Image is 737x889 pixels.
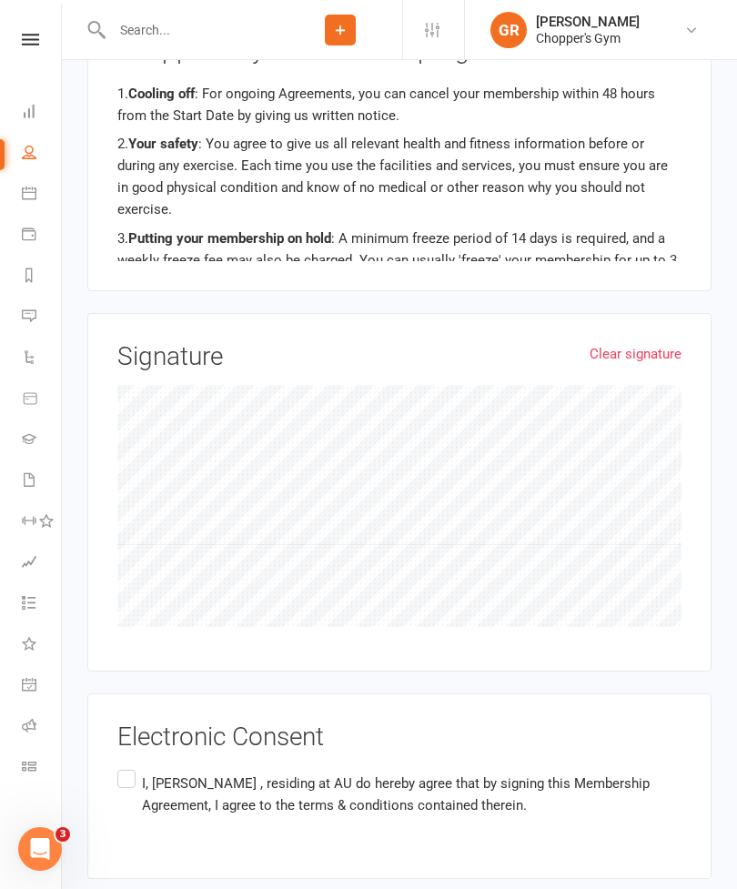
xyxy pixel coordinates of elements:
[22,93,63,134] a: Dashboard
[56,827,70,842] span: 3
[117,723,681,752] h3: Electronic Consent
[18,827,62,871] iframe: Intercom live chat
[22,216,63,257] a: Payments
[22,748,63,789] a: Class kiosk mode
[117,36,681,65] h3: Chopper's Gym Membership Agreement
[142,773,681,816] p: I, [PERSON_NAME] , residing at AU do hereby agree that by signing this Membership Agreement, I ag...
[22,257,63,298] a: Reports
[22,175,63,216] a: Calendar
[117,227,681,293] p: 3. : A minimum freeze period of 14 days is required, and a weekly freeze fee may also be charged....
[22,625,63,666] a: What's New
[22,134,63,175] a: People
[536,14,640,30] div: [PERSON_NAME]
[117,133,681,220] p: 2. : You agree to give us all relevant health and fitness information before or during any exerci...
[490,12,527,48] div: GR
[590,343,681,365] a: Clear signature
[128,136,198,152] span: Your safety
[106,17,278,43] input: Search...
[117,83,681,126] p: 1. : For ongoing Agreements, you can cancel your membership within 48 hours from the Start Date b...
[22,707,63,748] a: Roll call kiosk mode
[536,30,640,46] div: Chopper's Gym
[128,86,195,102] span: Cooling off
[22,543,63,584] a: Assessments
[128,230,331,247] span: Putting your membership on hold
[22,379,63,420] a: Product Sales
[22,666,63,707] a: General attendance kiosk mode
[117,343,681,371] h3: Signature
